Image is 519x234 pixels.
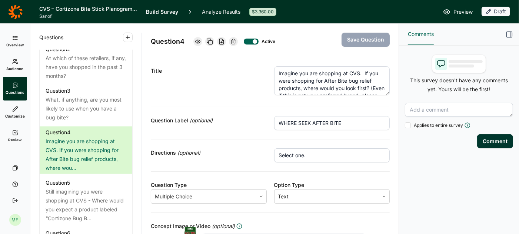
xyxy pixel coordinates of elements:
[151,181,267,189] div: Question Type
[177,148,200,157] span: (optional)
[274,181,390,189] div: Option Type
[39,13,137,19] span: Sanofi
[5,113,25,119] span: Customize
[40,126,132,174] a: Question4Imagine you are shopping at CVS. If you were shopping for After Bite bug relief products...
[151,36,184,47] span: Question 4
[40,177,132,224] a: Question5Still imagining you were shopping at CVS - Where would you expect a product labeled “Cor...
[46,137,126,172] div: Imagine you are shopping at CVS. If you were shopping for After Bite bug relief products, where w...
[477,134,513,148] button: Comment
[151,148,267,157] div: Directions
[9,137,22,142] span: Review
[6,42,24,47] span: Overview
[151,116,267,125] div: Question Label
[3,100,27,124] a: Customize
[249,8,276,16] div: $3,360.00
[151,222,390,231] div: Concept Image or Video
[46,86,70,95] div: Question 3
[9,214,21,226] div: MF
[453,7,473,16] span: Preview
[229,37,238,46] div: Delete
[3,124,27,148] a: Review
[262,39,273,45] div: Active
[40,85,132,123] a: Question3What, if anything, are you most likely to use when you have a bug bite?
[443,7,473,16] a: Preview
[46,95,126,122] div: What, if anything, are you most likely to use when you have a bug bite?
[482,7,510,16] div: Draft
[212,222,235,231] span: (optional)
[46,54,126,80] div: At which of these retailers, if any, have you shopped in the past 3 months?
[274,66,390,95] textarea: Imagine you are shopping at CVS. If you were shopping for After Bite bug relief products, where w...
[408,30,434,39] span: Comments
[190,116,213,125] span: (optional)
[3,29,27,53] a: Overview
[3,53,27,77] a: Audience
[342,33,390,47] button: Save Question
[46,178,70,187] div: Question 5
[408,24,434,45] button: Comments
[3,77,27,100] a: Questions
[482,7,510,17] button: Draft
[151,66,267,75] div: Title
[39,4,137,13] h1: CVS – Cortizone Bite Stick Planogram Location
[7,66,24,71] span: Audience
[6,90,24,95] span: Questions
[414,122,463,128] span: Applies to entire survey
[46,128,70,137] div: Question 4
[405,76,513,94] p: This survey doesn't have any comments yet. Yours will be the first!
[46,187,126,223] div: Still imagining you were shopping at CVS - Where would you expect a product labeled “Cortizone Bu...
[40,43,132,82] a: Question2At which of these retailers, if any, have you shopped in the past 3 months?
[39,33,63,42] span: Questions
